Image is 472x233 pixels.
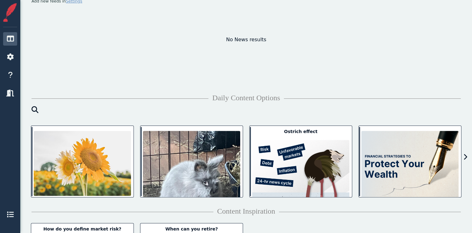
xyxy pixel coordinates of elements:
div: Ostrich effect [252,128,349,135]
iframe: Chat [445,205,467,228]
img: "This morning, the sun endures past dawn. I realize that it is August: the summer's last stand." ... [34,131,131,196]
div: When can you retire? [143,226,240,232]
div: No News results [28,36,465,86]
img: Storiful Square [1,3,19,22]
div: How do you define market risk? [34,226,131,232]
h4: Content Inspiration [32,207,461,216]
h4: Daily Content Options [32,93,461,102]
